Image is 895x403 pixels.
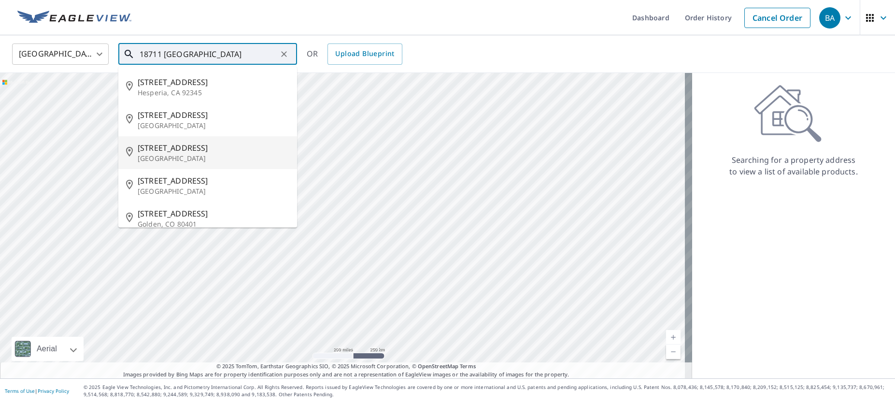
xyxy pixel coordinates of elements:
[84,384,890,398] p: © 2025 Eagle View Technologies, Inc. and Pictometry International Corp. All Rights Reserved. Repo...
[38,388,69,394] a: Privacy Policy
[140,41,277,68] input: Search by address or latitude-longitude
[460,362,476,370] a: Terms
[744,8,810,28] a: Cancel Order
[277,47,291,61] button: Clear
[729,154,858,177] p: Searching for a property address to view a list of available products.
[138,88,289,98] p: Hesperia, CA 92345
[138,109,289,121] span: [STREET_ADDRESS]
[138,208,289,219] span: [STREET_ADDRESS]
[666,345,681,359] a: Current Level 5, Zoom Out
[327,43,402,65] a: Upload Blueprint
[12,41,109,68] div: [GEOGRAPHIC_DATA]
[138,175,289,187] span: [STREET_ADDRESS]
[216,362,476,371] span: © 2025 TomTom, Earthstar Geographics SIO, © 2025 Microsoft Corporation, ©
[34,337,60,361] div: Aerial
[138,76,289,88] span: [STREET_ADDRESS]
[138,187,289,196] p: [GEOGRAPHIC_DATA]
[666,330,681,345] a: Current Level 5, Zoom In
[418,362,458,370] a: OpenStreetMap
[307,43,402,65] div: OR
[138,142,289,154] span: [STREET_ADDRESS]
[335,48,394,60] span: Upload Blueprint
[819,7,840,29] div: BA
[17,11,131,25] img: EV Logo
[12,337,84,361] div: Aerial
[138,219,289,229] p: Golden, CO 80401
[138,154,289,163] p: [GEOGRAPHIC_DATA]
[5,388,35,394] a: Terms of Use
[138,121,289,130] p: [GEOGRAPHIC_DATA]
[5,388,69,394] p: |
